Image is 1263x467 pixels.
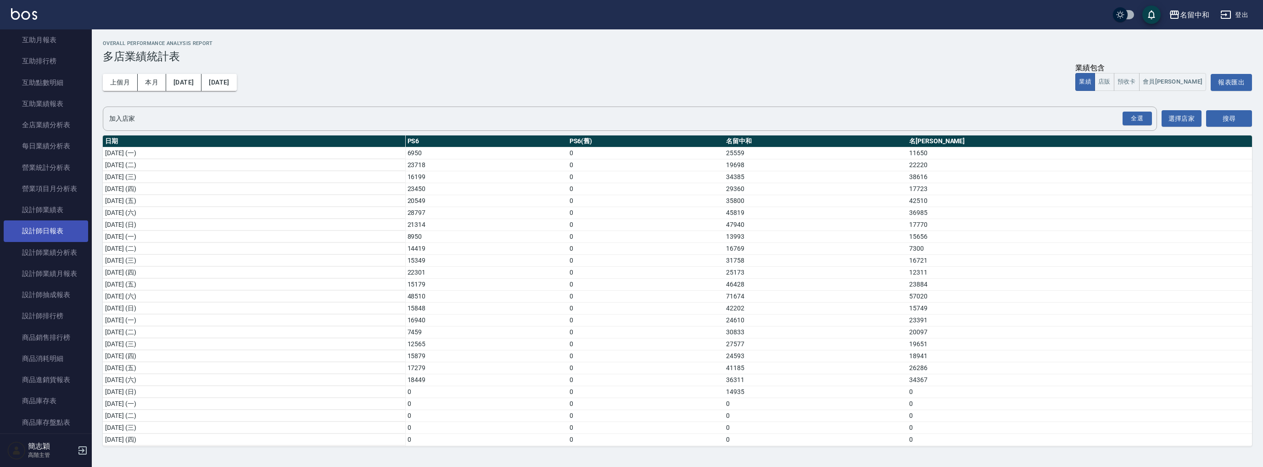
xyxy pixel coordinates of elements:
td: [DATE] (三) [103,338,405,350]
td: 0 [567,171,724,183]
td: 15879 [405,350,567,362]
td: 0 [567,433,724,445]
a: 商品消耗明細 [4,348,88,369]
button: 搜尋 [1206,110,1252,127]
td: [DATE] (一) [103,314,405,326]
td: 19651 [907,338,1252,350]
td: 17770 [907,219,1252,231]
td: 0 [567,278,724,290]
td: 24610 [724,314,907,326]
td: [DATE] (六) [103,290,405,302]
a: 每日業績分析表 [4,135,88,157]
td: [DATE] (日) [103,302,405,314]
td: 31758 [724,254,907,266]
td: [DATE] (日) [103,219,405,231]
td: [DATE] (五) [103,362,405,374]
a: 設計師排行榜 [4,305,88,326]
td: 0 [724,422,907,433]
td: 30833 [724,326,907,338]
td: 14419 [405,242,567,254]
a: 互助點數明細 [4,72,88,93]
button: [DATE] [201,74,236,91]
a: 互助月報表 [4,29,88,51]
td: 35800 [724,195,907,207]
th: PS6(舊) [567,135,724,147]
button: 選擇店家 [1162,110,1202,127]
td: 19698 [724,159,907,171]
td: 17723 [907,183,1252,195]
td: 0 [405,445,567,457]
td: [DATE] (一) [103,398,405,410]
input: 店家名稱 [107,111,1139,127]
a: 設計師業績月報表 [4,263,88,284]
td: [DATE] (三) [103,422,405,433]
td: [DATE] (六) [103,207,405,219]
td: 0 [567,422,724,433]
td: 0 [567,231,724,242]
a: 報表匯出 [1211,77,1252,86]
td: 13993 [724,231,907,242]
td: 38616 [907,171,1252,183]
td: 0 [405,398,567,410]
img: Logo [11,8,37,20]
td: 23391 [907,314,1252,326]
td: 16940 [405,314,567,326]
td: 0 [567,338,724,350]
td: [DATE] (三) [103,171,405,183]
td: 0 [567,207,724,219]
td: 0 [907,422,1252,433]
a: 設計師業績表 [4,199,88,220]
td: 29360 [724,183,907,195]
td: 16721 [907,254,1252,266]
img: Person [7,441,26,460]
td: [DATE] (六) [103,374,405,386]
td: 47940 [724,219,907,231]
td: 57020 [907,290,1252,302]
td: 0 [567,254,724,266]
td: 22220 [907,159,1252,171]
td: 6950 [405,147,567,159]
th: 名[PERSON_NAME] [907,135,1252,147]
a: 設計師日報表 [4,220,88,242]
td: 0 [907,433,1252,445]
div: 名留中和 [1180,9,1209,21]
a: 設計師抽成報表 [4,284,88,305]
td: 0 [907,386,1252,398]
h5: 簡志穎 [28,442,75,451]
a: 商品庫存盤點表 [4,412,88,433]
td: 0 [567,147,724,159]
td: 0 [567,386,724,398]
td: 0 [567,183,724,195]
td: 42510 [907,195,1252,207]
td: 0 [724,410,907,422]
td: 34367 [907,374,1252,386]
td: 0 [567,195,724,207]
td: [DATE] (五) [103,445,405,457]
a: 營業項目月分析表 [4,178,88,199]
a: 設計師業績分析表 [4,242,88,263]
a: 全店業績分析表 [4,114,88,135]
td: 12311 [907,266,1252,278]
a: 營業統計分析表 [4,157,88,178]
td: 0 [567,326,724,338]
td: 15656 [907,231,1252,242]
td: 42202 [724,302,907,314]
td: [DATE] (日) [103,386,405,398]
td: [DATE] (二) [103,326,405,338]
td: 0 [907,445,1252,457]
td: 0 [567,302,724,314]
a: 商品庫存表 [4,390,88,411]
td: 36311 [724,374,907,386]
td: [DATE] (一) [103,231,405,242]
td: 46428 [724,278,907,290]
td: 0 [567,374,724,386]
td: 0 [567,159,724,171]
a: 商品進銷貨報表 [4,369,88,390]
button: 上個月 [103,74,138,91]
td: 0 [567,314,724,326]
td: 15749 [907,302,1252,314]
h3: 多店業績統計表 [103,50,1252,63]
td: 0 [567,445,724,457]
td: 0 [567,266,724,278]
td: 23718 [405,159,567,171]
